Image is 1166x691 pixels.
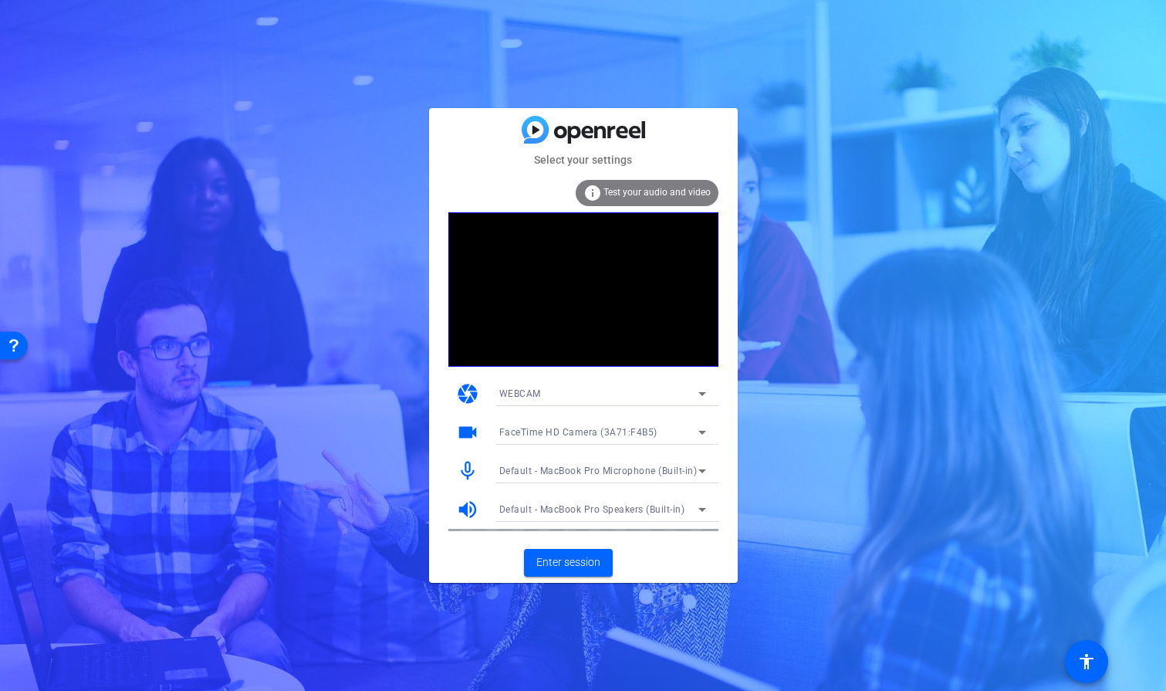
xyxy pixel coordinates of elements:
span: Test your audio and video [603,187,711,198]
mat-icon: info [583,184,602,202]
img: blue-gradient.svg [522,116,645,143]
mat-icon: mic_none [456,459,479,483]
span: FaceTime HD Camera (3A71:F4B5) [499,427,657,438]
span: WEBCAM [499,388,541,399]
button: Enter session [524,549,613,577]
mat-icon: videocam [456,421,479,444]
mat-icon: accessibility [1077,652,1096,671]
mat-icon: camera [456,382,479,405]
span: Default - MacBook Pro Speakers (Built-in) [499,504,685,515]
mat-card-subtitle: Select your settings [429,151,738,168]
mat-icon: volume_up [456,498,479,521]
span: Enter session [536,554,600,571]
span: Default - MacBook Pro Microphone (Built-in) [499,466,698,476]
